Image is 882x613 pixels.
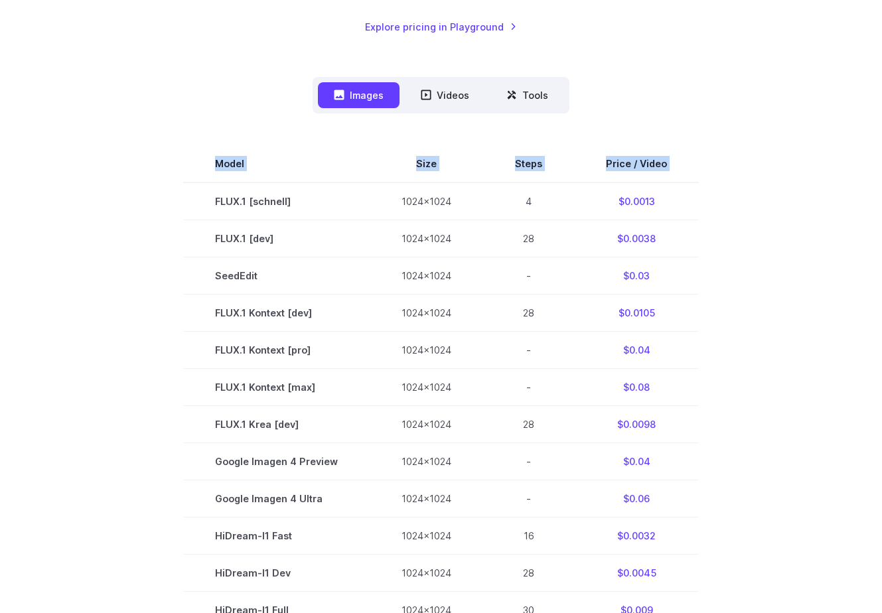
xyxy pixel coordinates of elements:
td: - [483,332,574,369]
td: 1024x1024 [370,369,483,406]
td: FLUX.1 Krea [dev] [183,406,370,443]
button: Videos [405,82,485,108]
td: $0.04 [574,332,699,369]
td: 1024x1024 [370,220,483,257]
td: 16 [483,517,574,555]
td: 1024x1024 [370,517,483,555]
td: 1024x1024 [370,480,483,517]
th: Price / Video [574,145,699,182]
td: $0.0045 [574,555,699,592]
th: Size [370,145,483,182]
td: - [483,480,574,517]
td: 28 [483,406,574,443]
td: 1024x1024 [370,295,483,332]
td: FLUX.1 [dev] [183,220,370,257]
td: 1024x1024 [370,443,483,480]
td: FLUX.1 [schnell] [183,182,370,220]
td: FLUX.1 Kontext [pro] [183,332,370,369]
a: Explore pricing in Playground [365,19,517,34]
td: $0.06 [574,480,699,517]
td: $0.0032 [574,517,699,555]
td: HiDream-I1 Dev [183,555,370,592]
td: - [483,369,574,406]
td: SeedEdit [183,257,370,295]
button: Images [318,82,400,108]
td: 28 [483,555,574,592]
td: FLUX.1 Kontext [dev] [183,295,370,332]
td: Google Imagen 4 Ultra [183,480,370,517]
td: HiDream-I1 Fast [183,517,370,555]
button: Tools [490,82,564,108]
td: $0.04 [574,443,699,480]
td: - [483,443,574,480]
td: 1024x1024 [370,406,483,443]
td: 1024x1024 [370,257,483,295]
td: $0.0105 [574,295,699,332]
th: Steps [483,145,574,182]
td: - [483,257,574,295]
td: FLUX.1 Kontext [max] [183,369,370,406]
td: Google Imagen 4 Preview [183,443,370,480]
td: $0.03 [574,257,699,295]
td: 1024x1024 [370,555,483,592]
td: $0.0038 [574,220,699,257]
td: $0.0098 [574,406,699,443]
td: $0.08 [574,369,699,406]
td: 1024x1024 [370,332,483,369]
td: 4 [483,182,574,220]
td: $0.0013 [574,182,699,220]
td: 28 [483,295,574,332]
th: Model [183,145,370,182]
td: 1024x1024 [370,182,483,220]
td: 28 [483,220,574,257]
